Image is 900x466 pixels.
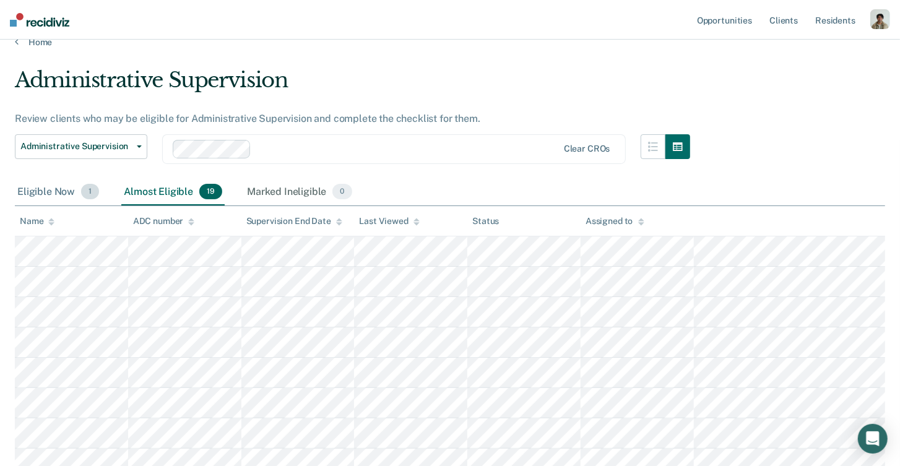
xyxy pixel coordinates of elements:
[332,184,352,200] span: 0
[359,216,419,227] div: Last Viewed
[15,179,102,206] div: Eligible Now1
[246,216,342,227] div: Supervision End Date
[199,184,222,200] span: 19
[15,113,690,124] div: Review clients who may be eligible for Administrative Supervision and complete the checklist for ...
[586,216,644,227] div: Assigned to
[15,37,885,48] a: Home
[81,184,99,200] span: 1
[20,141,132,152] span: Administrative Supervision
[10,13,69,27] img: Recidiviz
[121,179,225,206] div: Almost Eligible19
[564,144,610,154] div: Clear CROs
[858,424,888,454] div: Open Intercom Messenger
[20,216,54,227] div: Name
[472,216,499,227] div: Status
[15,67,690,103] div: Administrative Supervision
[133,216,195,227] div: ADC number
[15,134,147,159] button: Administrative Supervision
[244,179,355,206] div: Marked Ineligible0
